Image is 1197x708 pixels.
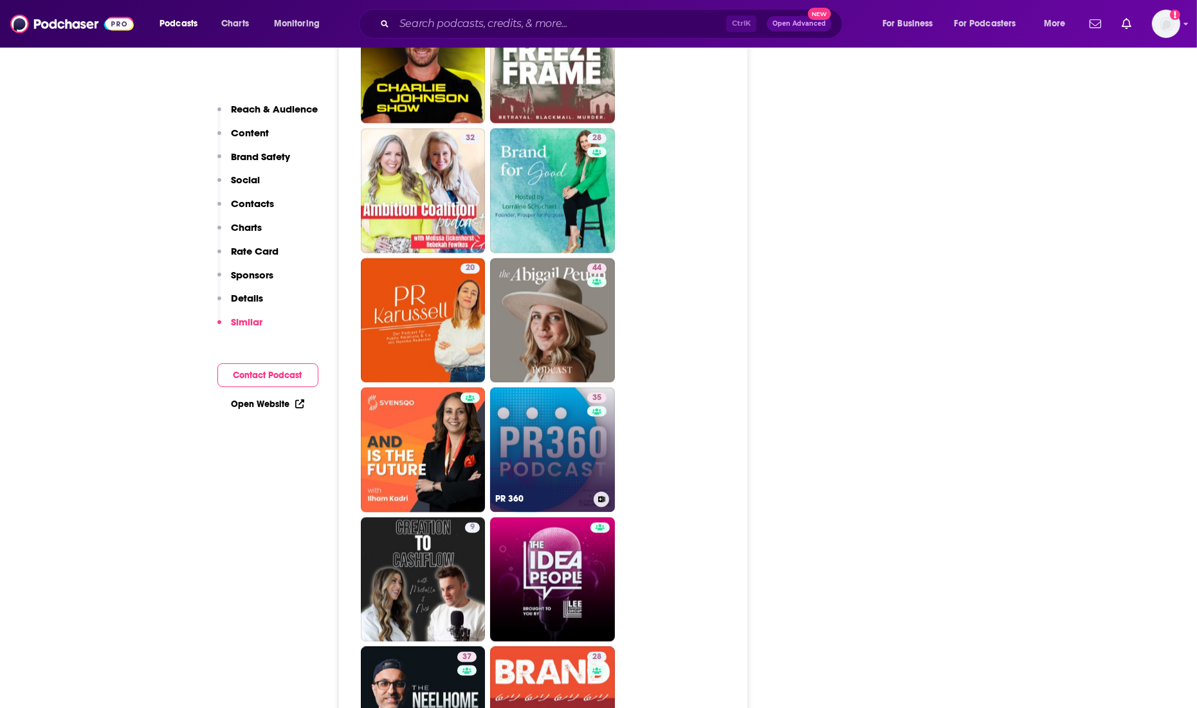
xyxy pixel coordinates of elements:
svg: Add a profile image [1170,10,1180,20]
button: open menu [265,14,336,34]
button: open menu [151,14,214,34]
span: 37 [462,651,471,664]
span: More [1044,15,1066,33]
span: 32 [466,132,475,145]
span: Charts [221,15,249,33]
a: 9 [361,518,486,642]
span: Monitoring [274,15,320,33]
span: 20 [466,262,475,275]
a: 20 [461,264,480,274]
a: 37 [457,652,477,662]
p: Similar [232,316,263,328]
button: Sponsors [217,269,274,293]
a: 28 [587,652,607,662]
button: Charts [217,221,262,245]
p: Charts [232,221,262,233]
a: 44 [490,259,615,383]
span: New [808,8,831,20]
button: Social [217,174,260,197]
a: 35 [587,393,607,403]
img: User Profile [1152,10,1180,38]
p: Sponsors [232,269,274,281]
button: Rate Card [217,245,279,269]
p: Rate Card [232,245,279,257]
button: Contacts [217,197,275,221]
p: Contacts [232,197,275,210]
h3: PR 360 [495,494,589,505]
button: Reach & Audience [217,103,318,127]
button: Similar [217,316,263,340]
img: Podchaser - Follow, Share and Rate Podcasts [10,12,134,36]
p: Content [232,127,270,139]
span: For Business [882,15,933,33]
button: Content [217,127,270,150]
a: 28 [587,134,607,144]
a: Show notifications dropdown [1117,13,1137,35]
a: 35PR 360 [490,388,615,513]
a: 9 [465,523,480,533]
span: Ctrl K [726,15,756,32]
div: Search podcasts, credits, & more... [371,9,855,39]
a: Open Website [232,399,304,410]
span: Logged in as LindaBurns [1152,10,1180,38]
button: Brand Safety [217,150,291,174]
button: open menu [946,14,1035,34]
a: 20 [361,259,486,383]
span: Open Advanced [772,21,826,27]
span: Podcasts [160,15,197,33]
span: 35 [592,392,601,405]
span: For Podcasters [955,15,1016,33]
button: Open AdvancedNew [767,16,832,32]
a: 28 [490,129,615,253]
a: 32 [461,134,480,144]
p: Brand Safety [232,150,291,163]
button: open menu [1035,14,1082,34]
button: Show profile menu [1152,10,1180,38]
p: Reach & Audience [232,103,318,115]
a: Show notifications dropdown [1084,13,1106,35]
a: 44 [587,264,607,274]
span: 9 [470,522,475,534]
button: Details [217,292,264,316]
span: 28 [592,132,601,145]
button: Contact Podcast [217,363,318,387]
p: Details [232,292,264,304]
a: 32 [361,129,486,253]
span: 28 [592,651,601,664]
a: Charts [213,14,257,34]
input: Search podcasts, credits, & more... [394,14,726,34]
p: Social [232,174,260,186]
button: open menu [873,14,949,34]
span: 44 [592,262,601,275]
